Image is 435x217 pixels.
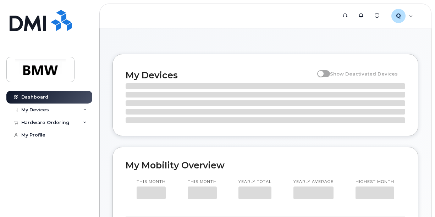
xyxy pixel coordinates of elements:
p: This month [137,179,166,185]
h2: My Mobility Overview [126,160,405,171]
p: Yearly average [293,179,334,185]
p: Yearly total [238,179,271,185]
p: This month [188,179,217,185]
span: Show Deactivated Devices [330,71,398,77]
input: Show Deactivated Devices [317,67,323,73]
h2: My Devices [126,70,314,80]
p: Highest month [356,179,394,185]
